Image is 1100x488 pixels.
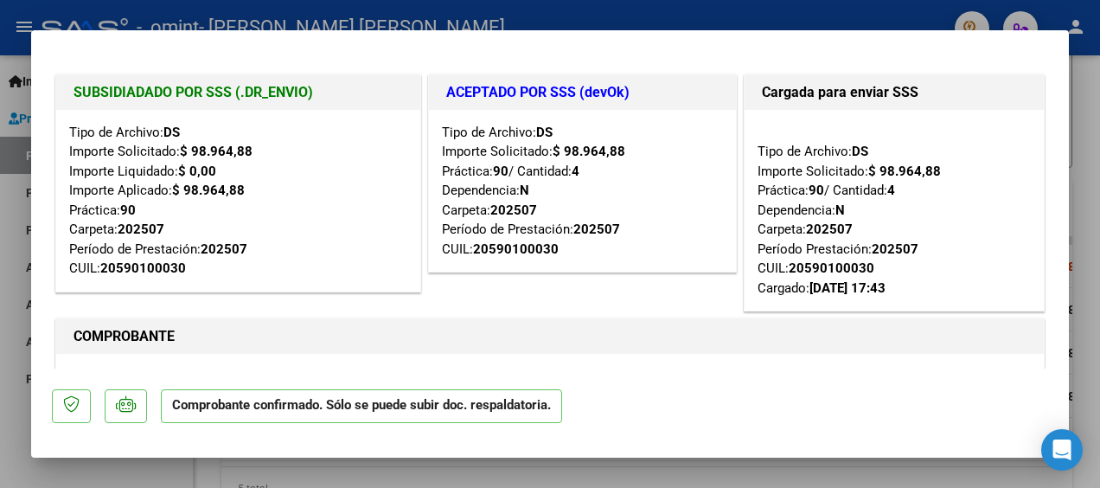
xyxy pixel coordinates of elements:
strong: N [520,183,529,198]
strong: 90 [809,183,824,198]
strong: 4 [887,183,895,198]
div: 20590100030 [789,259,874,279]
strong: $ 98.964,88 [868,164,941,179]
strong: $ 98.964,88 [180,144,253,159]
strong: 202507 [201,241,247,257]
strong: 202507 [573,222,620,237]
h1: SUBSIDIADADO POR SSS (.DR_ENVIO) [74,82,403,103]
strong: 202507 [118,222,164,237]
strong: $ 98.964,88 [553,144,625,159]
strong: 90 [493,164,508,179]
h1: ACEPTADO POR SSS (devOk) [446,82,719,103]
div: Open Intercom Messenger [1041,429,1083,471]
strong: DS [852,144,868,159]
strong: 90 [120,202,136,218]
strong: COMPROBANTE [74,328,175,344]
div: Tipo de Archivo: Importe Solicitado: Práctica: / Cantidad: Dependencia: Carpeta: Período Prestaci... [758,123,1031,299]
strong: 202507 [806,222,853,237]
div: Tipo de Archivo: Importe Solicitado: Importe Liquidado: Importe Aplicado: Práctica: Carpeta: Perí... [69,123,407,279]
p: Comprobante confirmado. Sólo se puede subir doc. respaldatoria. [161,389,562,423]
strong: N [835,202,845,218]
strong: 202507 [490,202,537,218]
strong: $ 0,00 [178,164,216,179]
strong: DS [163,125,180,140]
strong: 202507 [872,241,918,257]
h1: Cargada para enviar SSS [762,82,1026,103]
strong: DS [536,125,553,140]
div: 20590100030 [100,259,186,279]
strong: $ 98.964,88 [172,183,245,198]
strong: 4 [572,164,579,179]
strong: [DATE] 17:43 [809,280,886,296]
div: 20590100030 [473,240,559,260]
div: Tipo de Archivo: Importe Solicitado: Práctica: / Cantidad: Dependencia: Carpeta: Período de Prest... [442,123,724,260]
